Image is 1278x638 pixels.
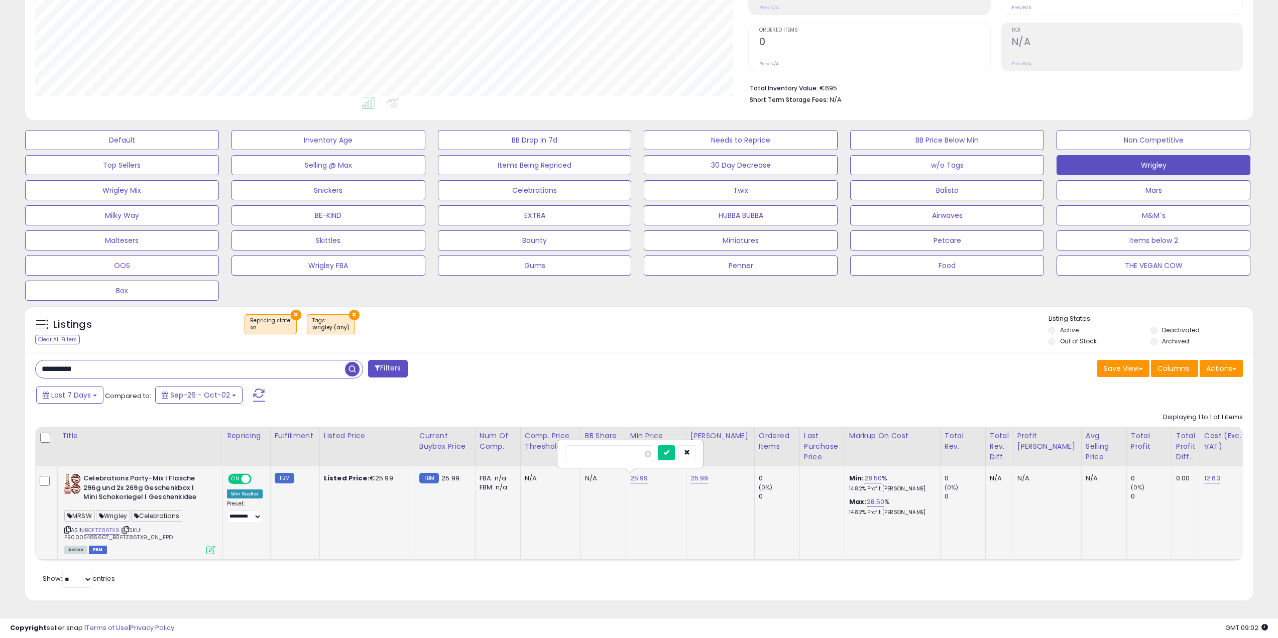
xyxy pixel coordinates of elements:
a: B0FTZ86TX9 [85,526,120,535]
div: 0.00 [1176,474,1192,483]
div: BB Share 24h. [585,431,622,452]
button: Non Competitive [1057,130,1250,150]
div: Repricing [227,431,266,441]
div: 0 [759,492,799,501]
div: Title [62,431,218,441]
div: FBM: n/a [480,483,513,492]
div: Ordered Items [759,431,795,452]
button: Petcare [850,230,1044,250]
span: Last 7 Days [51,390,91,400]
span: ON [229,475,242,483]
b: Max: [849,497,867,506]
button: HUBBA BUBBA [644,205,838,225]
div: % [849,474,933,492]
span: Repricing state : [250,317,291,332]
small: Prev: N/A [1012,5,1031,11]
button: Selling @ Max [231,155,425,175]
span: Sep-26 - Oct-02 [170,390,230,400]
button: × [349,310,360,320]
button: Milky Way [25,205,219,225]
img: 51ghhUz+VCL._SL40_.jpg [64,474,81,494]
button: Default [25,130,219,150]
button: BB Drop in 7d [438,130,632,150]
b: Listed Price: [324,473,370,483]
div: 0 [759,474,799,483]
button: Columns [1151,360,1198,377]
small: (0%) [1131,483,1145,491]
small: FBM [275,473,294,483]
div: Fulfillment [275,431,315,441]
small: FBM [419,473,439,483]
div: on [250,324,291,331]
div: Total Profit [1131,431,1168,452]
button: Snickers [231,180,425,200]
div: Listed Price [324,431,411,441]
div: Preset: [227,500,263,523]
div: Num of Comp. [480,431,516,452]
span: FBM [89,546,107,554]
button: Inventory Age [231,130,425,150]
div: N/A [990,474,1005,483]
button: EXTRA [438,205,632,225]
div: 0 [945,474,985,483]
span: N/A [830,95,842,104]
label: Out of Stock [1060,337,1097,345]
p: 14.82% Profit [PERSON_NAME] [849,485,933,492]
button: Needs to Reprice [644,130,838,150]
b: Total Inventory Value: [750,84,818,92]
th: The percentage added to the cost of goods (COGS) that forms the calculator for Min & Max prices. [845,427,940,466]
div: Win BuyBox [227,489,263,498]
button: Save View [1097,360,1149,377]
span: All listings currently available for purchase on Amazon [64,546,87,554]
button: Bounty [438,230,632,250]
label: Deactivated [1162,326,1200,334]
a: 28.50 [867,497,885,507]
button: M&M´s [1057,205,1250,225]
button: Gums [438,256,632,276]
label: Active [1060,326,1079,334]
span: Ordered Items [759,28,990,33]
small: Prev: N/A [1012,61,1031,67]
div: Profit [PERSON_NAME] [1017,431,1077,452]
h2: N/A [1012,36,1242,50]
button: Actions [1200,360,1243,377]
div: 0 [945,492,985,501]
span: | SKU: PR0005485607_B0FTZ86TX9_0N_FPD [64,526,173,541]
button: Celebrations [438,180,632,200]
button: Balisto [850,180,1044,200]
button: Wrigley FBA [231,256,425,276]
div: 0 [1131,474,1172,483]
div: 0 [1131,492,1172,501]
div: Cost (Exc. VAT) [1204,431,1256,452]
p: 14.82% Profit [PERSON_NAME] [849,509,933,516]
button: Penner [644,256,838,276]
div: Avg Selling Price [1086,431,1122,462]
small: (0%) [759,483,773,491]
span: Celebrations [131,510,182,522]
span: Tags : [312,317,350,332]
label: Archived [1162,337,1189,345]
button: Wrigley Mix [25,180,219,200]
span: ROI [1012,28,1242,33]
a: Terms of Use [86,623,129,632]
div: % [849,497,933,516]
span: OFF [250,475,266,483]
span: Columns [1157,363,1189,373]
button: Airwaves [850,205,1044,225]
div: [PERSON_NAME] [690,431,750,441]
h2: 0 [759,36,990,50]
button: Top Sellers [25,155,219,175]
button: BE-KIND [231,205,425,225]
li: €695 [750,81,1235,93]
div: FBA: n/a [480,474,513,483]
small: (0%) [945,483,959,491]
a: 12.63 [1204,473,1220,483]
button: Maltesers [25,230,219,250]
button: Wrigley [1057,155,1250,175]
div: Clear All Filters [35,335,80,344]
button: Food [850,256,1044,276]
div: Wrigley (any) [312,324,350,331]
button: w/o Tags [850,155,1044,175]
button: Miniatures [644,230,838,250]
button: 30 Day Decrease [644,155,838,175]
